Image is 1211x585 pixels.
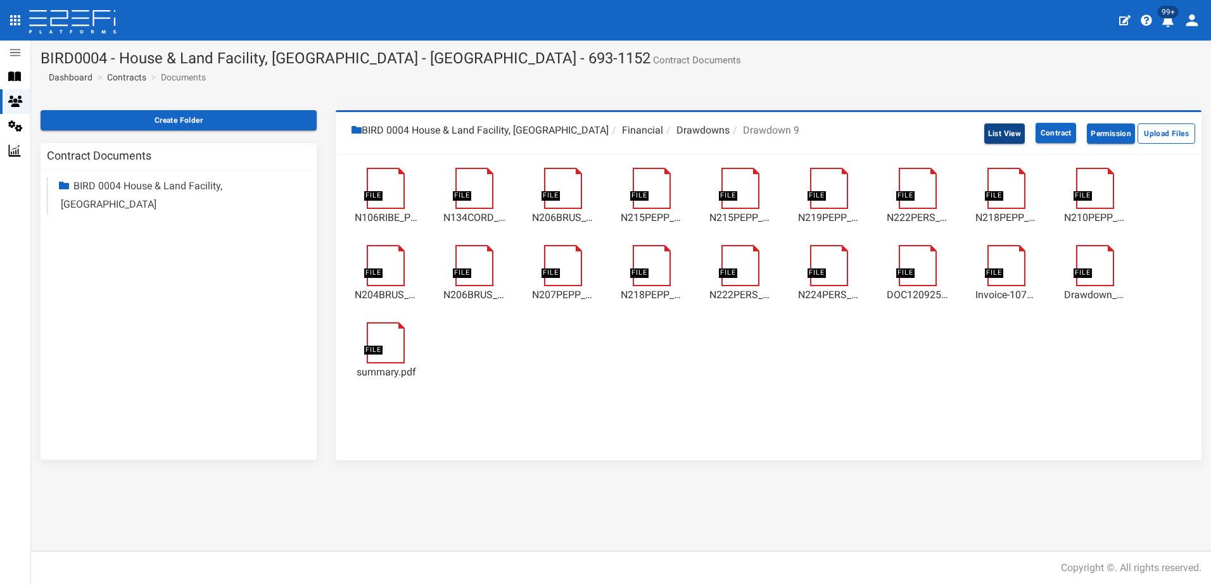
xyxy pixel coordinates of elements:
[1138,123,1195,144] button: Upload Files
[44,71,92,84] a: Dashboard
[44,72,92,82] span: Dashboard
[1087,123,1135,144] button: Permission
[352,123,609,138] li: BIRD 0004 House & Land Facility, [GEOGRAPHIC_DATA]
[443,211,507,225] a: N134CORD_Frame_Invoice_Lot_134_-28.8.25_20250828125011774.pdf
[532,288,595,303] a: N207PEPP_Fixing_Invoice_Lot_207_-_10.9.25_20250910132621556.pdf
[709,211,773,225] a: N215PEPP_Fixing_Invoice_Lot_215-_2.9.25_20250901131433319v02.pdf
[887,288,950,303] a: DOC120925-12092025163009.pdf
[887,211,950,225] a: N222PERS_Base_Invoice_Lot_222-_1.9.25_20250901134029407.pdf
[609,123,663,138] li: Financial
[984,123,1025,144] button: List View
[41,50,1201,66] h1: BIRD0004 - House & Land Facility, [GEOGRAPHIC_DATA] - [GEOGRAPHIC_DATA] - 693-1152
[798,211,861,225] a: N219PEPP_PC_Invoice_Lot_219_-26.8.25_20250826151257949.pdf
[443,288,507,303] a: N206BRUS_Frame_Invoice_Lot_206_-_10.9.25_20250910133138780.pdf
[709,288,773,303] a: N222PERS_Frame_Invoice_Lot_222_-_10.9.25_20250910134607944.pdf
[355,211,418,225] a: N106RIBE_PC_Invoice_Lot_106_-_26.8.25_20250826151019700.pdf
[663,123,730,138] li: Drawdowns
[798,288,861,303] a: N224PERS_Base_Invoice_Lot_224_-_5.9.25_20250905105431933.pdf
[61,180,222,210] a: BIRD 0004 House & Land Facility, [GEOGRAPHIC_DATA]
[355,288,418,303] a: N204BRUS_Base_Invoice_Lot_204_-_10.9.25_20250910133610641.pdf
[532,211,595,225] a: N206BRUS_Base_Invoice_Lot_206_-1.9.25_20250901133731582.pdf
[1064,211,1127,225] a: N210PEPP_Fixing_Invoice_Lot_210_-_3.9.25_20250903092617717.pdf
[1061,561,1201,576] div: Copyright ©. All rights reserved.
[975,211,1039,225] a: N218PEPP_Enclosed_Invoice_Lot_218_-_3.9.25_20250903093040402.pdf
[621,211,684,225] a: N215PEPP_Enclosed_Invoice_Lot_215_-2.9.25_20250901131440804v02.pdf
[650,56,741,65] small: Contract Documents
[1064,288,1127,303] a: Drawdown_9.xlsx
[355,365,418,380] a: summary.pdf
[107,71,146,84] a: Contracts
[1036,123,1076,143] button: Contract
[41,110,317,130] button: Create Folder
[975,288,1039,303] a: Invoice-10793274.pdf
[148,71,206,84] li: Documents
[730,123,799,138] li: Drawdown 9
[47,150,151,161] h3: Contract Documents
[1027,118,1084,148] a: Contract
[621,288,684,303] a: N218PEPP_Fixing_Invoice_Lot_218_-_10.9.25_20250910144117996.pdf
